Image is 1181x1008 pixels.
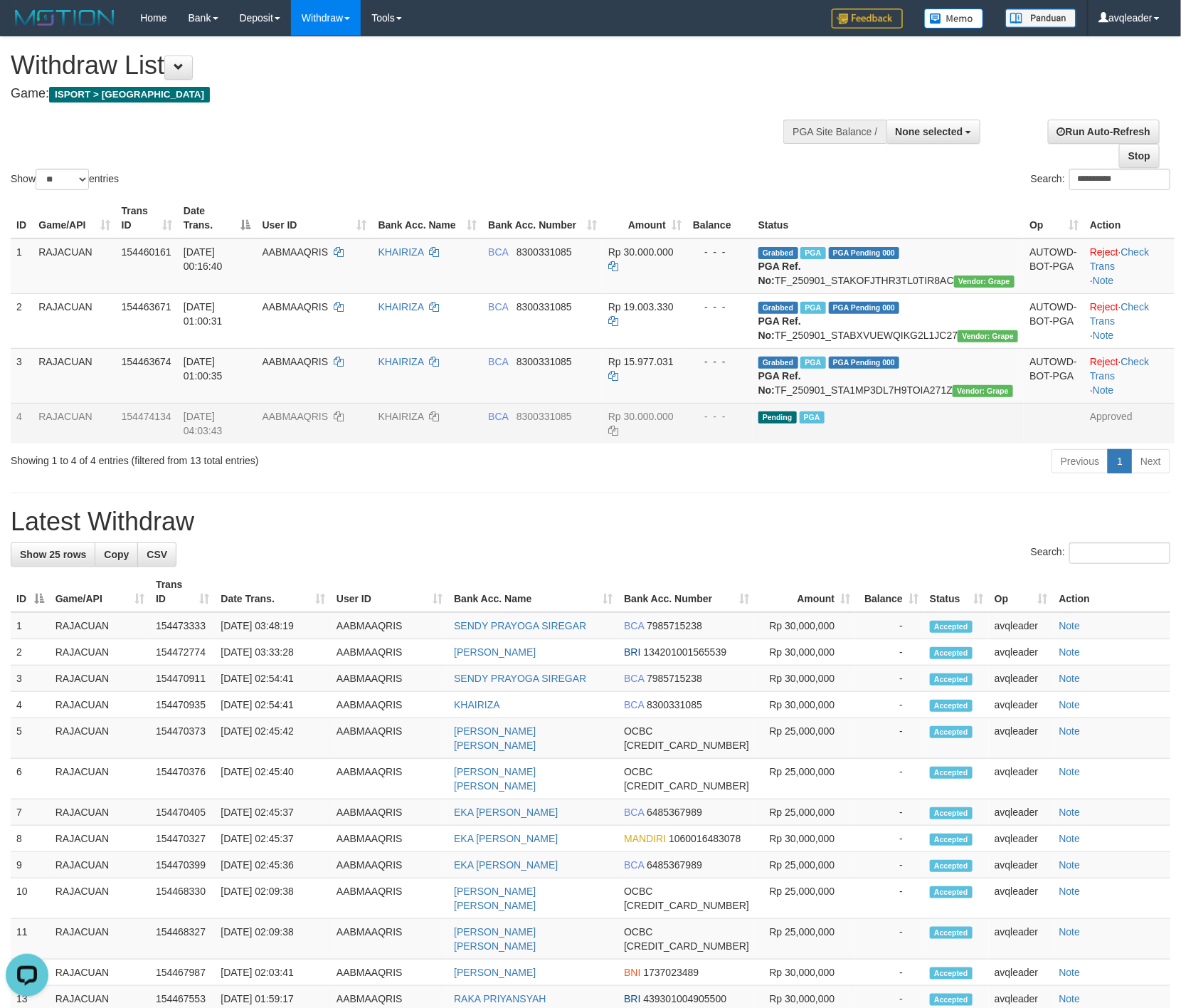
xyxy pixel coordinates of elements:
[50,718,150,759] td: RAJACUAN
[954,275,1015,288] span: Vendor URL: https://settle31.1velocity.biz
[373,198,483,238] th: Bank Acc. Name: activate to sort column ascending
[856,692,924,718] td: -
[263,246,329,258] span: AABMAAQRIS
[122,356,171,367] span: 154463674
[482,198,603,238] th: Bank Acc. Number: activate to sort column ascending
[755,852,856,878] td: Rp 25,000,000
[1069,169,1170,190] input: Search:
[930,726,973,738] span: Accepted
[755,960,856,986] td: Rp 30,000,000
[1084,238,1175,294] td: · ·
[215,759,331,799] td: [DATE] 02:45:40
[783,120,886,144] div: PGA Site Balance /
[378,411,424,422] a: KHAIRIZA
[11,919,50,960] td: 11
[989,692,1054,718] td: avqleader
[150,666,215,692] td: 154470911
[184,356,223,382] span: [DATE] 01:00:35
[50,799,150,826] td: RAJACUAN
[624,673,644,684] span: BCA
[753,293,1024,348] td: TF_250901_STABXVUEWQIKG2L1JC27
[150,878,215,919] td: 154468330
[930,834,973,846] span: Accepted
[378,301,424,313] a: KHAIRIZA
[331,572,448,612] th: User ID: activate to sort column ascending
[1090,246,1118,258] a: Reject
[50,666,150,692] td: RAJACUAN
[50,919,150,960] td: RAJACUAN
[758,247,798,259] span: Grabbed
[647,859,702,871] span: Copy 6485367989 to clipboard
[800,302,825,314] span: Marked by avqleader
[930,621,973,633] span: Accepted
[33,238,115,294] td: RAJACUAN
[856,666,924,692] td: -
[1093,275,1114,286] a: Note
[184,411,223,436] span: [DATE] 04:03:43
[33,348,115,403] td: RAJACUAN
[647,699,702,710] span: Copy 8300331085 to clipboard
[1059,673,1081,684] a: Note
[989,852,1054,878] td: avqleader
[49,87,210,103] span: ISPORT > [GEOGRAPHIC_DATA]
[755,799,856,826] td: Rp 25,000,000
[454,886,536,911] a: [PERSON_NAME] [PERSON_NAME]
[378,246,424,258] a: KHAIRIZA
[517,411,572,422] span: Copy 8300331085 to clipboard
[829,357,900,369] span: PGA Pending
[930,647,973,659] span: Accepted
[989,878,1054,919] td: avqleader
[608,246,674,258] span: Rp 30.000.000
[989,612,1054,639] td: avqleader
[647,620,702,631] span: Copy 7985715238 to clipboard
[618,572,755,612] th: Bank Acc. Number: activate to sort column ascending
[1005,9,1076,28] img: panduan.png
[488,411,508,422] span: BCA
[687,198,753,238] th: Balance
[624,780,749,792] span: Copy 693815733169 to clipboard
[50,826,150,852] td: RAJACUAN
[11,448,482,468] div: Showing 1 to 4 of 4 entries (filtered from 13 total entries)
[989,919,1054,960] td: avqleader
[624,900,749,911] span: Copy 693815733169 to clipboard
[624,940,749,952] span: Copy 693815733169 to clipboard
[755,718,856,759] td: Rp 25,000,000
[1090,246,1149,272] a: Check Trans
[454,967,536,978] a: [PERSON_NAME]
[11,403,33,443] td: 4
[488,356,508,367] span: BCA
[624,967,640,978] span: BNI
[603,198,687,238] th: Amount: activate to sort column ascending
[150,612,215,639] td: 154473333
[11,572,50,612] th: ID: activate to sort column descending
[1059,725,1081,737] a: Note
[693,300,747,314] div: - - -
[1059,833,1081,844] a: Note
[1059,620,1081,631] a: Note
[624,859,644,871] span: BCA
[856,919,924,960] td: -
[257,198,373,238] th: User ID: activate to sort column ascending
[1059,967,1081,978] a: Note
[1059,993,1081,1004] a: Note
[50,639,150,666] td: RAJACUAN
[753,348,1024,403] td: TF_250901_STA1MP3DL7H9TOIA271Z
[215,960,331,986] td: [DATE] 02:03:41
[1059,766,1081,777] a: Note
[11,87,773,101] h4: Game:
[378,356,424,367] a: KHAIRIZA
[11,639,50,666] td: 2
[150,826,215,852] td: 154470327
[643,646,726,658] span: Copy 134201001565539 to clipboard
[896,126,963,137] span: None selected
[755,572,856,612] th: Amount: activate to sort column ascending
[647,673,702,684] span: Copy 7985715238 to clipboard
[1059,859,1081,871] a: Note
[1093,330,1114,341] a: Note
[11,348,33,403] td: 3
[755,878,856,919] td: Rp 25,000,000
[11,878,50,919] td: 10
[454,673,586,684] a: SENDY PRAYOGA SIREGAR
[11,612,50,639] td: 1
[95,542,138,567] a: Copy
